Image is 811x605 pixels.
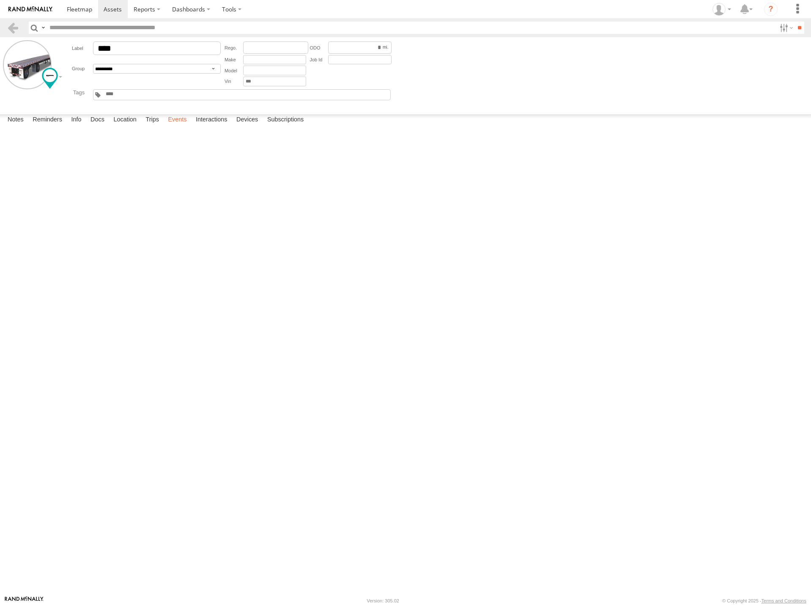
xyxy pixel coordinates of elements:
[86,114,109,126] label: Docs
[7,22,19,34] a: Back to previous Page
[40,22,47,34] label: Search Query
[776,22,795,34] label: Search Filter Options
[109,114,141,126] label: Location
[263,114,308,126] label: Subscriptions
[67,114,85,126] label: Info
[42,68,58,89] div: Change Map Icon
[367,598,399,603] div: Version: 305.02
[722,598,806,603] div: © Copyright 2025 -
[164,114,191,126] label: Events
[762,598,806,603] a: Terms and Conditions
[710,3,734,16] div: EMILEE GOODWIN
[5,597,44,605] a: Visit our Website
[3,114,28,126] label: Notes
[192,114,232,126] label: Interactions
[8,6,52,12] img: rand-logo.svg
[28,114,66,126] label: Reminders
[764,3,778,16] i: ?
[232,114,262,126] label: Devices
[141,114,163,126] label: Trips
